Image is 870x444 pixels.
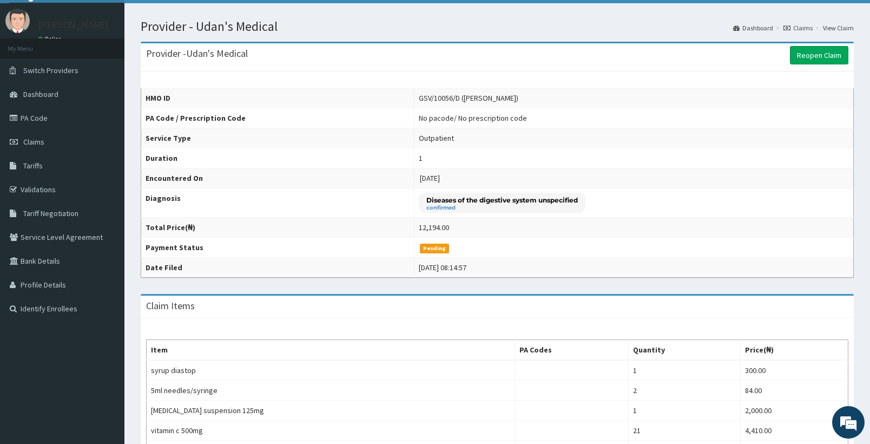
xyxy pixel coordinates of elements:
h3: Claim Items [146,301,195,311]
th: Encountered On [141,168,414,188]
th: Price(₦) [741,340,848,361]
a: Claims [783,23,813,32]
th: Payment Status [141,238,414,258]
span: Switch Providers [23,66,78,75]
td: 4,410.00 [741,421,848,441]
span: Claims [23,137,44,147]
span: Dashboard [23,89,58,99]
span: Tariffs [23,161,43,171]
h3: Provider - Udan's Medical [146,49,248,58]
th: Date Filed [141,258,414,278]
a: Online [38,35,64,43]
th: Total Price(₦) [141,218,414,238]
div: 12,194.00 [419,222,449,233]
th: Diagnosis [141,188,414,218]
td: 300.00 [741,360,848,381]
th: HMO ID [141,88,414,108]
td: 1 [628,401,740,421]
span: Tariff Negotiation [23,208,78,218]
h1: Provider - Udan's Medical [141,19,854,34]
a: View Claim [823,23,854,32]
div: GSV/10056/D ([PERSON_NAME]) [419,93,518,103]
div: 1 [419,153,423,164]
td: 1 [628,360,740,381]
div: No pacode / No prescription code [419,113,527,123]
td: [MEDICAL_DATA] suspension 125mg [147,401,515,421]
td: 5ml needles/syringe [147,381,515,401]
th: Service Type [141,128,414,148]
td: 2,000.00 [741,401,848,421]
th: Quantity [628,340,740,361]
td: 84.00 [741,381,848,401]
td: vitamin c 500mg [147,421,515,441]
td: syrup diastop [147,360,515,381]
span: Pending [420,244,450,253]
td: 21 [628,421,740,441]
th: Item [147,340,515,361]
small: confirmed [426,205,578,211]
div: [DATE] 08:14:57 [419,262,466,273]
span: [DATE] [420,173,440,183]
p: [PERSON_NAME] [38,20,109,30]
a: Reopen Claim [790,46,848,64]
th: PA Code / Prescription Code [141,108,414,128]
th: PA Codes [515,340,629,361]
th: Duration [141,148,414,168]
p: Diseases of the digestive system unspecified [426,195,578,205]
td: 2 [628,381,740,401]
div: Outpatient [419,133,454,143]
a: Dashboard [733,23,773,32]
img: User Image [5,9,30,33]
